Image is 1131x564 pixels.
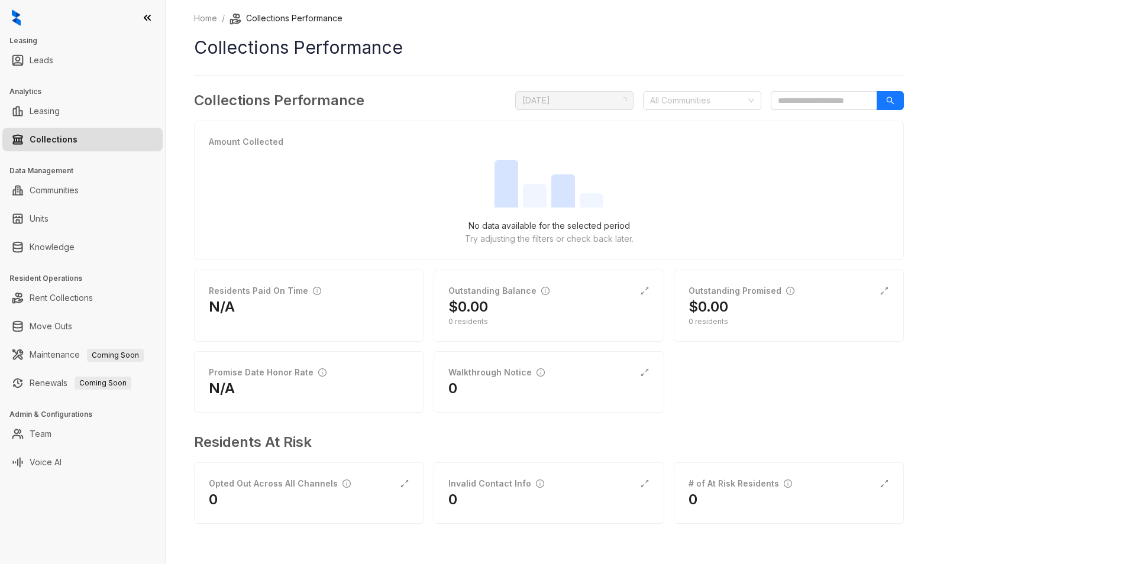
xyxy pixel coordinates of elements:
[12,9,21,26] img: logo
[2,235,163,259] li: Knowledge
[30,450,62,474] a: Voice AI
[448,284,550,297] div: Outstanding Balance
[448,366,545,379] div: Walkthrough Notice
[448,316,649,327] div: 0 residents
[194,34,904,61] h1: Collections Performance
[30,48,53,72] a: Leads
[30,286,93,310] a: Rent Collections
[209,284,321,297] div: Residents Paid On Time
[689,316,889,327] div: 0 residents
[313,287,321,295] span: info-circle
[30,179,79,202] a: Communities
[342,479,351,488] span: info-circle
[209,490,218,509] h2: 0
[2,286,163,310] li: Rent Collections
[522,92,626,109] span: August 2025
[2,179,163,202] li: Communities
[880,479,889,488] span: expand-alt
[886,96,894,105] span: search
[209,297,235,316] h2: N/A
[9,273,165,284] h3: Resident Operations
[9,409,165,420] h3: Admin & Configurations
[30,371,131,395] a: RenewalsComing Soon
[640,368,649,377] span: expand-alt
[640,479,649,488] span: expand-alt
[87,349,144,362] span: Coming Soon
[448,379,457,398] h2: 0
[448,297,488,316] h2: $0.00
[2,48,163,72] li: Leads
[880,286,889,296] span: expand-alt
[537,368,545,377] span: info-circle
[209,137,283,147] strong: Amount Collected
[786,287,794,295] span: info-circle
[448,477,544,490] div: Invalid Contact Info
[640,286,649,296] span: expand-alt
[230,12,342,25] li: Collections Performance
[209,477,351,490] div: Opted Out Across All Channels
[689,297,728,316] h2: $0.00
[541,287,550,295] span: info-circle
[2,128,163,151] li: Collections
[400,479,409,488] span: expand-alt
[30,235,75,259] a: Knowledge
[689,477,792,490] div: # of At Risk Residents
[2,450,163,474] li: Voice AI
[30,422,51,446] a: Team
[2,99,163,123] li: Leasing
[194,432,894,453] h3: Residents At Risk
[30,315,72,338] a: Move Outs
[30,207,49,231] a: Units
[9,35,165,46] h3: Leasing
[222,12,225,25] li: /
[689,490,697,509] h2: 0
[468,219,630,232] p: No data available for the selected period
[2,207,163,231] li: Units
[192,12,219,25] a: Home
[75,377,131,390] span: Coming Soon
[784,479,792,488] span: info-circle
[209,366,327,379] div: Promise Date Honor Rate
[2,371,163,395] li: Renewals
[2,315,163,338] li: Move Outs
[9,86,165,97] h3: Analytics
[689,284,794,297] div: Outstanding Promised
[536,479,544,488] span: info-circle
[209,379,235,398] h2: N/A
[448,490,457,509] h2: 0
[620,97,627,104] span: loading
[30,99,60,123] a: Leasing
[194,90,364,111] h3: Collections Performance
[2,422,163,446] li: Team
[9,166,165,176] h3: Data Management
[318,368,327,377] span: info-circle
[30,128,77,151] a: Collections
[2,343,163,367] li: Maintenance
[465,232,634,245] p: Try adjusting the filters or check back later.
